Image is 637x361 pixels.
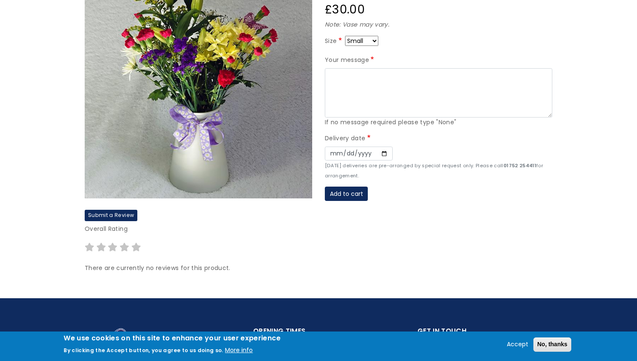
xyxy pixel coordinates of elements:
label: Delivery date [325,134,372,144]
p: By clicking the Accept button, you agree to us doing so. [64,347,223,354]
button: Accept [503,340,532,350]
img: Home [85,328,127,356]
small: [DATE] deliveries are pre-arranged by special request only. Please call for arrangement. [325,162,543,179]
p: Overall Rating [85,224,552,234]
h2: Opening Times [253,326,384,342]
button: More info [225,345,253,356]
h2: Get in touch [418,326,548,342]
label: Size [325,36,343,46]
h2: We use cookies on this site to enhance your user experience [64,334,281,343]
button: Add to cart [325,187,368,201]
p: There are currently no reviews for this product. [85,263,552,273]
div: If no message required please type "None" [325,118,552,128]
label: Submit a Review [85,210,137,221]
button: No, thanks [533,337,571,352]
label: Your message [325,55,376,65]
strong: 01752 254411 [503,162,536,169]
em: Note: Vase may vary. [325,20,389,29]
